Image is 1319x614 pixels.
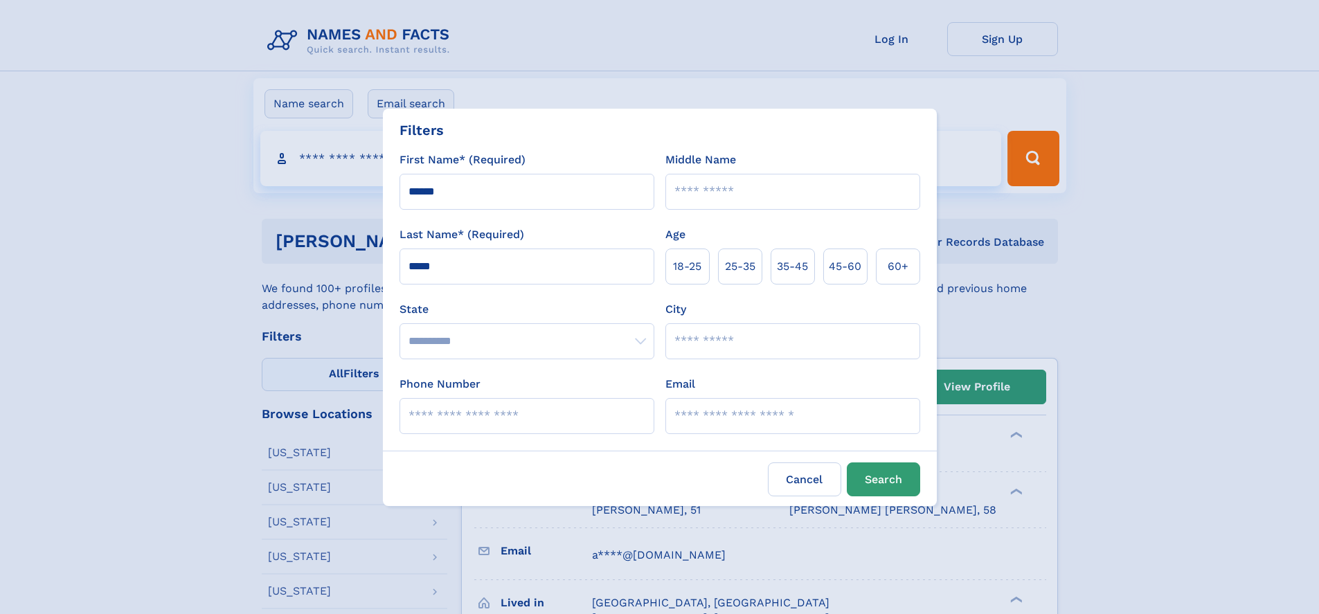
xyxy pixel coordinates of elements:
[400,152,526,168] label: First Name* (Required)
[665,226,685,243] label: Age
[400,226,524,243] label: Last Name* (Required)
[777,258,808,275] span: 35‑45
[673,258,701,275] span: 18‑25
[665,376,695,392] label: Email
[847,462,920,496] button: Search
[725,258,755,275] span: 25‑35
[768,462,841,496] label: Cancel
[665,301,686,318] label: City
[888,258,908,275] span: 60+
[665,152,736,168] label: Middle Name
[829,258,861,275] span: 45‑60
[400,376,481,392] label: Phone Number
[400,301,654,318] label: State
[400,120,444,141] div: Filters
